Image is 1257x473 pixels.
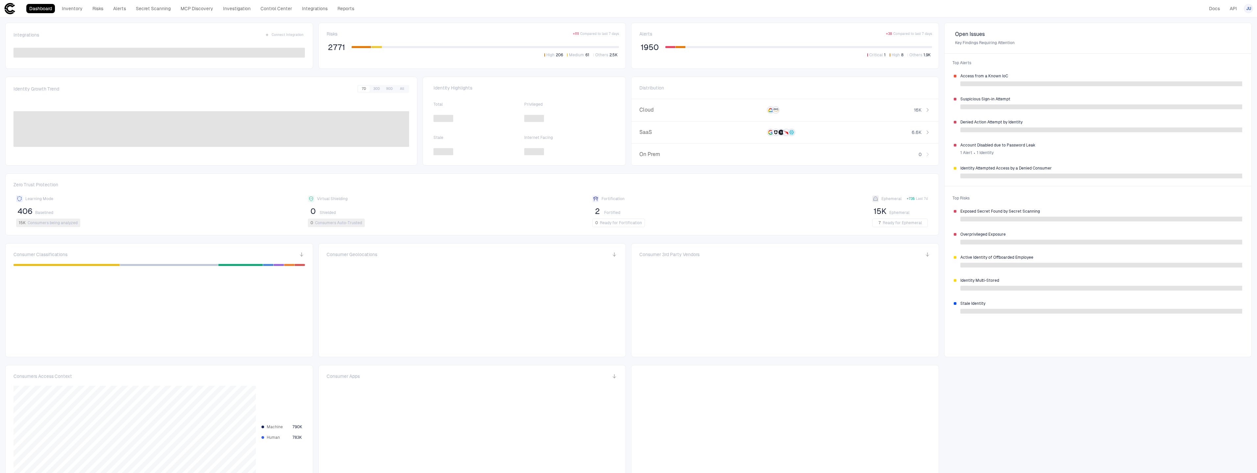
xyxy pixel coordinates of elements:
[641,42,659,52] span: 1950
[919,151,922,157] span: 0
[573,32,579,36] span: + 111
[580,32,619,36] span: Compared to last 7 days
[592,206,603,217] button: 2
[320,210,336,215] span: Shielded
[433,85,615,91] span: Identity Highlights
[327,31,337,37] span: Risks
[889,210,909,215] span: Ephemeral
[16,206,34,217] button: 406
[267,435,290,440] span: Human
[89,4,106,13] a: Risks
[13,32,39,38] span: Integrations
[960,96,1243,102] span: Suspicious Sign-in Attempt
[960,150,972,155] span: 1 Alert
[25,196,53,201] span: Learning Mode
[874,206,887,216] span: 15K
[569,52,584,58] span: Medium
[907,197,915,201] span: + 735
[872,206,888,217] button: 15K
[110,4,129,13] a: Alerts
[888,52,905,58] button: High8
[639,251,700,257] span: Consumer 3rd Party Vendors
[595,206,600,216] span: 2
[884,52,886,58] span: 1
[639,107,735,113] span: Cloud
[371,86,382,92] button: 30D
[869,52,883,58] span: Critical
[977,150,994,155] span: 1 Identity
[974,148,976,158] span: ∙
[433,135,524,140] span: Stale
[639,31,652,37] span: Alerts
[960,278,1243,283] span: Identity Multi-Stored
[883,220,922,225] span: Ready for Ephemeral
[955,31,1241,38] span: Open Issues
[901,52,903,58] span: 8
[543,52,564,58] button: High206
[220,4,254,13] a: Investigation
[592,219,645,227] button: 0Ready for Fortification
[267,424,290,430] span: Machine
[258,4,295,13] a: Control Center
[328,42,345,52] span: 2771
[960,301,1243,306] span: Stale Identity
[600,220,642,225] span: Ready for Fortification
[949,192,1248,205] span: Top Risks
[433,102,524,107] span: Total
[881,196,901,201] span: Ephemeral
[264,31,305,39] button: Connect Integration
[960,255,1243,260] span: Active Identity of Offboarded Employee
[639,129,735,136] span: SaaS
[317,196,348,201] span: Virtual Shielding
[334,4,357,13] a: Reports
[1244,4,1253,13] button: JU
[872,219,928,227] button: 7Ready for Ephemeral
[949,56,1248,69] span: Top Alerts
[13,251,67,257] span: Consumer Classifications
[955,40,1241,45] span: Key Findings Requiring Attention
[878,220,881,225] span: 7
[133,4,174,13] a: Secret Scanning
[866,52,887,58] button: Critical1
[292,424,302,430] span: 790K
[292,435,302,440] span: 783K
[566,52,591,58] button: Medium61
[916,197,928,201] span: Last 7d
[639,42,660,53] button: 1950
[960,232,1243,237] span: Overprivileged Exposure
[602,196,625,201] span: Fortification
[396,86,408,92] button: All
[960,119,1243,125] span: Denied Action Attempt by Identity
[383,86,395,92] button: 90D
[556,52,563,58] span: 206
[960,73,1243,79] span: Access from a Known IoC
[358,86,370,92] button: 7D
[26,4,55,13] a: Dashboard
[893,32,932,36] span: Compared to last 7 days
[59,4,86,13] a: Inventory
[639,85,664,91] span: Distribution
[272,33,304,37] span: Connect Integration
[604,210,620,215] span: Fortified
[914,107,922,113] span: 16K
[892,52,900,58] span: High
[524,102,615,107] span: Privileged
[327,373,360,379] span: Consumer Apps
[327,42,346,53] button: 2771
[524,135,615,140] span: Internet Facing
[960,166,1243,171] span: Identity Attempted Access by a Denied Consumer
[960,143,1243,148] span: Account Disabled due to Password Leak
[1246,6,1251,11] span: JU
[585,52,589,58] span: 61
[13,373,72,379] span: Consumers Access Context
[1206,4,1223,13] a: Docs
[310,206,316,216] span: 0
[639,151,735,158] span: On Prem
[1227,4,1240,13] a: API
[912,129,922,135] span: 6.6K
[546,52,555,58] span: High
[13,182,931,190] span: Zero Trust Protection
[35,210,53,215] span: Baselined
[960,209,1243,214] span: Exposed Secret Found by Secret Scanning
[886,32,892,36] span: + 38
